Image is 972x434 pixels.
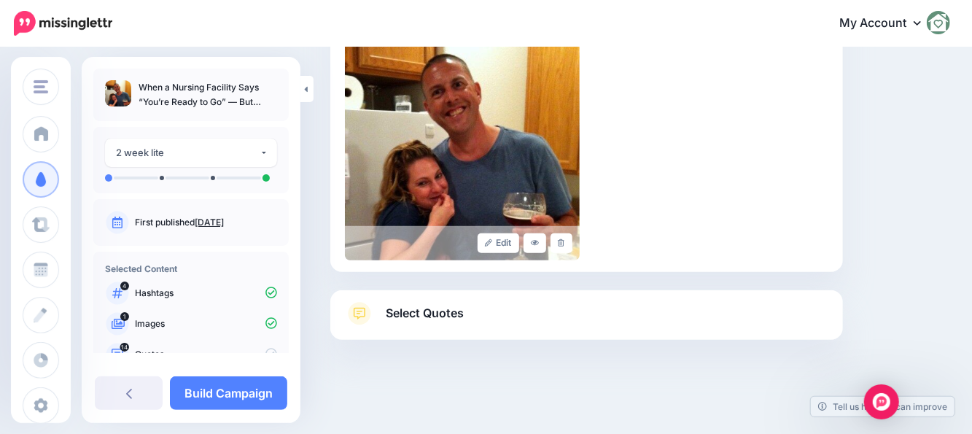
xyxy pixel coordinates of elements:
a: My Account [825,6,950,42]
span: 1 [120,312,129,321]
div: 2 week lite [116,144,260,161]
a: Select Quotes [345,302,828,340]
a: Tell us how we can improve [811,397,954,416]
li: A post will be sent on day 1 [160,176,164,180]
p: Hashtags [135,287,277,300]
p: When a Nursing Facility Says “You’re Ready to Go” — But You’re Not [139,80,277,109]
img: menu.png [34,80,48,93]
div: Open Intercom Messenger [864,384,899,419]
img: 0e6db7d5d6ca7174a2f0d1b0c891edea_thumb.jpg [105,80,131,106]
span: Select Quotes [386,303,464,323]
a: [DATE] [195,217,224,228]
a: Edit [478,233,519,253]
button: 2 week lite [105,139,277,167]
img: Missinglettr [14,11,112,36]
span: 14 [120,343,130,352]
li: A post will be sent on day 6 [211,176,215,180]
p: First published [135,216,277,229]
span: 4 [120,282,129,290]
h4: Selected Content [105,263,277,274]
img: 0e6db7d5d6ca7174a2f0d1b0c891edea_large.jpg [345,27,580,260]
p: Quotes [135,348,277,361]
li: A post will be sent on day 14 [263,174,270,182]
p: Images [135,317,277,330]
li: A post will be sent on day 0 [105,174,112,182]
